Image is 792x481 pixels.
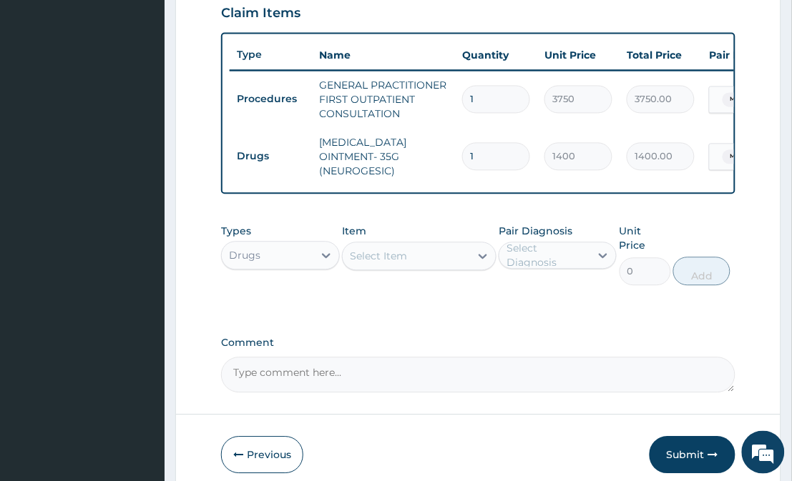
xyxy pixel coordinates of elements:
img: d_794563401_company_1708531726252_794563401 [26,71,58,107]
th: Unit Price [537,41,620,70]
button: Previous [221,437,303,474]
th: Name [312,41,455,70]
div: Select Diagnosis [507,242,589,270]
th: Total Price [620,41,702,70]
span: We're online! [83,147,197,292]
td: Drugs [230,144,312,170]
td: GENERAL PRACTITIONER FIRST OUTPATIENT CONSULTATION [312,71,455,129]
button: Add [673,257,730,286]
th: Quantity [455,41,537,70]
label: Types [221,226,251,238]
div: Minimize live chat window [235,7,269,41]
textarea: Type your message and hit 'Enter' [7,325,273,375]
h3: Claim Items [221,6,300,22]
label: Pair Diagnosis [499,224,572,239]
td: Procedures [230,86,312,113]
div: Chat with us now [74,80,240,99]
label: Comment [221,337,735,349]
span: Muscle pain [723,150,771,164]
div: Select Item [350,249,407,264]
span: Muscle pain [723,93,771,107]
label: Unit Price [620,224,671,253]
th: Type [230,42,312,69]
button: Submit [650,437,735,474]
label: Item [342,224,366,239]
td: [MEDICAL_DATA] OINTMENT- 35G (NEUROGESIC) [312,129,455,186]
div: Drugs [229,249,260,263]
